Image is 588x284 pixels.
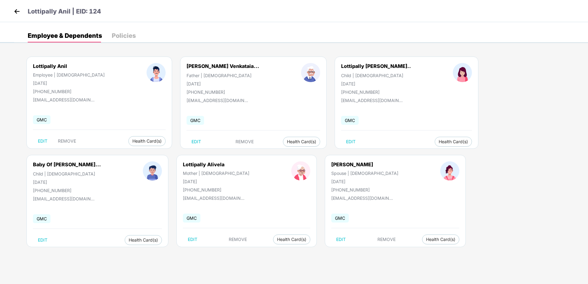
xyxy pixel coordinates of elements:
button: REMOVE [224,235,252,244]
div: [EMAIL_ADDRESS][DOMAIN_NAME] [33,196,95,201]
span: REMOVE [377,237,396,242]
span: GMC [341,116,359,125]
div: Lottipally Alivela [183,161,249,168]
span: Health Card(s) [287,140,316,143]
span: EDIT [336,237,346,242]
div: [EMAIL_ADDRESS][DOMAIN_NAME] [33,97,95,102]
div: [EMAIL_ADDRESS][DOMAIN_NAME] [183,195,244,201]
div: [EMAIL_ADDRESS][DOMAIN_NAME] [341,98,403,103]
div: [PHONE_NUMBER] [331,187,398,192]
div: Father | [DEMOGRAPHIC_DATA] [187,73,259,78]
div: Employee & Dependents [28,33,102,39]
div: Baby Of [PERSON_NAME]... [33,161,101,168]
span: Health Card(s) [132,140,162,143]
div: [PERSON_NAME] [331,161,398,168]
span: EDIT [346,139,356,144]
button: REMOVE [53,136,81,146]
span: Health Card(s) [277,238,306,241]
button: EDIT [331,235,351,244]
div: Child | [DEMOGRAPHIC_DATA] [341,73,411,78]
button: REMOVE [231,137,259,147]
img: back [12,7,22,16]
div: [DATE] [331,179,398,184]
span: GMC [183,214,200,223]
div: Mother | [DEMOGRAPHIC_DATA] [183,171,249,176]
span: REMOVE [236,139,254,144]
button: EDIT [33,136,52,146]
button: EDIT [187,137,206,147]
span: EDIT [191,139,201,144]
span: REMOVE [229,237,247,242]
p: Lottipally Anil | EID: 124 [28,7,101,16]
div: [EMAIL_ADDRESS][DOMAIN_NAME] [187,98,248,103]
div: Spouse | [DEMOGRAPHIC_DATA] [331,171,398,176]
img: profileImage [143,161,162,180]
span: GMC [187,116,204,125]
img: profileImage [301,63,320,82]
span: GMC [33,214,50,223]
img: profileImage [147,63,166,82]
div: Policies [112,33,136,39]
span: GMC [33,115,50,124]
div: [DATE] [341,81,411,86]
div: [DATE] [183,179,249,184]
span: GMC [331,214,349,223]
button: Health Card(s) [422,235,459,244]
span: REMOVE [58,139,76,144]
span: Health Card(s) [439,140,468,143]
span: Health Card(s) [426,238,455,241]
div: [PHONE_NUMBER] [341,89,411,95]
div: [PHONE_NUMBER] [33,89,105,94]
button: Health Card(s) [128,136,166,146]
div: [PHONE_NUMBER] [187,89,259,95]
button: EDIT [33,235,52,245]
div: [DATE] [33,81,105,86]
div: Lottipally Anil [33,63,105,69]
div: [DATE] [33,179,101,185]
img: profileImage [291,161,310,180]
div: [DATE] [187,81,259,86]
button: Health Card(s) [283,137,320,147]
span: Health Card(s) [129,239,158,242]
div: Child | [DEMOGRAPHIC_DATA] [33,171,101,176]
div: [PERSON_NAME] Venkataia... [187,63,259,69]
img: profileImage [440,161,459,180]
button: Health Card(s) [125,235,162,245]
button: REMOVE [373,235,401,244]
div: [EMAIL_ADDRESS][DOMAIN_NAME] [331,195,393,201]
div: [PHONE_NUMBER] [33,188,101,193]
button: Health Card(s) [273,235,310,244]
button: EDIT [183,235,202,244]
span: EDIT [38,238,47,243]
div: Lottipally [PERSON_NAME].. [341,63,411,69]
button: EDIT [341,137,360,147]
span: EDIT [188,237,197,242]
span: EDIT [38,139,47,144]
button: Health Card(s) [435,137,472,147]
div: [PHONE_NUMBER] [183,187,249,192]
div: Employee | [DEMOGRAPHIC_DATA] [33,72,105,77]
img: profileImage [453,63,472,82]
